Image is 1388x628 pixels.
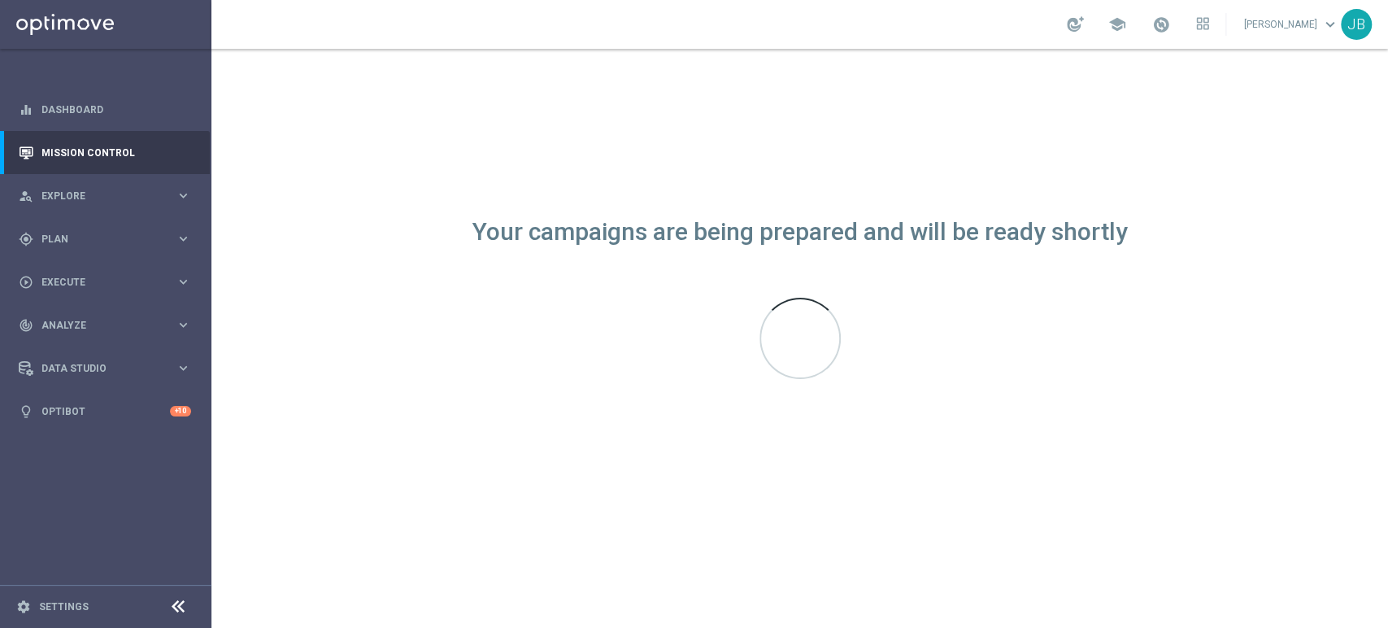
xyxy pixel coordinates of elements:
[19,102,33,117] i: equalizer
[18,362,192,375] button: Data Studio keyboard_arrow_right
[41,234,176,244] span: Plan
[19,275,176,290] div: Execute
[176,360,191,376] i: keyboard_arrow_right
[19,361,176,376] div: Data Studio
[41,390,170,433] a: Optibot
[19,131,191,174] div: Mission Control
[41,321,176,330] span: Analyze
[39,602,89,612] a: Settings
[18,276,192,289] button: play_circle_outline Execute keyboard_arrow_right
[19,275,33,290] i: play_circle_outline
[19,318,176,333] div: Analyze
[41,131,191,174] a: Mission Control
[1341,9,1372,40] div: JB
[1242,12,1341,37] a: [PERSON_NAME]keyboard_arrow_down
[472,225,1128,239] div: Your campaigns are being prepared and will be ready shortly
[41,364,176,373] span: Data Studio
[176,317,191,333] i: keyboard_arrow_right
[1321,15,1339,33] span: keyboard_arrow_down
[18,103,192,116] button: equalizer Dashboard
[18,233,192,246] button: gps_fixed Plan keyboard_arrow_right
[41,88,191,131] a: Dashboard
[16,600,31,614] i: settings
[176,274,191,290] i: keyboard_arrow_right
[19,404,33,419] i: lightbulb
[19,390,191,433] div: Optibot
[170,406,191,416] div: +10
[41,277,176,287] span: Execute
[18,405,192,418] button: lightbulb Optibot +10
[19,232,33,246] i: gps_fixed
[19,318,33,333] i: track_changes
[18,146,192,159] button: Mission Control
[19,88,191,131] div: Dashboard
[176,231,191,246] i: keyboard_arrow_right
[176,188,191,203] i: keyboard_arrow_right
[18,190,192,203] button: person_search Explore keyboard_arrow_right
[19,189,33,203] i: person_search
[1108,15,1126,33] span: school
[19,232,176,246] div: Plan
[19,189,176,203] div: Explore
[41,191,176,201] span: Explore
[18,319,192,332] button: track_changes Analyze keyboard_arrow_right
